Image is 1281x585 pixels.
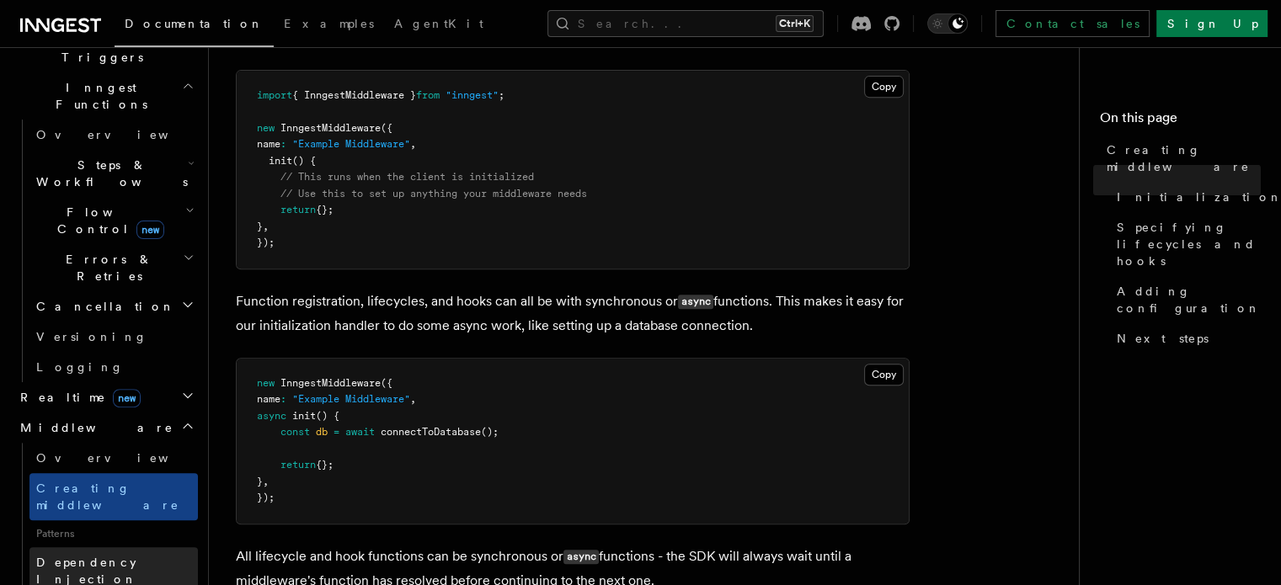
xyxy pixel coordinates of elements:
[381,122,392,134] span: ({
[13,32,184,66] span: Events & Triggers
[274,5,384,45] a: Examples
[257,476,263,487] span: }
[292,410,316,422] span: init
[236,290,910,338] p: Function registration, lifecycles, and hooks can all be with synchronous or functions. This makes...
[263,221,269,232] span: ,
[257,377,275,389] span: new
[499,89,504,101] span: ;
[292,155,316,167] span: () {
[381,377,392,389] span: ({
[446,89,499,101] span: "inngest"
[316,204,334,215] span: {};
[125,17,264,30] span: Documentation
[113,389,141,407] span: new
[269,155,292,167] span: init
[316,426,328,438] span: db
[36,128,210,141] span: Overview
[394,17,483,30] span: AgentKit
[1100,135,1261,182] a: Creating middleware
[1110,212,1261,276] a: Specifying lifecycles and hooks
[115,5,274,47] a: Documentation
[292,393,410,405] span: "Example Middleware"
[345,426,375,438] span: await
[136,221,164,239] span: new
[36,360,124,374] span: Logging
[1100,108,1261,135] h4: On this page
[29,197,198,244] button: Flow Controlnew
[257,237,275,248] span: });
[1117,330,1209,347] span: Next steps
[36,481,179,512] span: Creating middleware
[13,79,182,113] span: Inngest Functions
[13,25,198,72] button: Events & Triggers
[284,17,374,30] span: Examples
[410,138,416,150] span: ,
[13,120,198,382] div: Inngest Functions
[292,138,410,150] span: "Example Middleware"
[13,389,141,406] span: Realtime
[280,138,286,150] span: :
[384,5,494,45] a: AgentKit
[29,473,198,520] a: Creating middleware
[280,426,310,438] span: const
[257,89,292,101] span: import
[257,122,275,134] span: new
[29,291,198,322] button: Cancellation
[1110,323,1261,354] a: Next steps
[416,89,440,101] span: from
[678,295,713,309] code: async
[280,393,286,405] span: :
[292,89,416,101] span: { InngestMiddleware }
[257,393,280,405] span: name
[280,459,316,471] span: return
[563,550,599,564] code: async
[316,410,339,422] span: () {
[29,352,198,382] a: Logging
[257,138,280,150] span: name
[36,330,147,343] span: Versioning
[29,244,198,291] button: Errors & Retries
[410,393,416,405] span: ,
[36,451,210,465] span: Overview
[29,520,198,547] span: Patterns
[1110,276,1261,323] a: Adding configuration
[257,492,275,503] span: });
[1117,283,1261,316] span: Adding configuration
[13,382,198,412] button: Realtimenew
[280,122,381,134] span: InngestMiddleware
[29,443,198,473] a: Overview
[13,419,173,436] span: Middleware
[29,204,185,237] span: Flow Control
[334,426,339,438] span: =
[257,410,286,422] span: async
[1117,219,1261,269] span: Specifying lifecycles and hooks
[280,204,316,215] span: return
[13,72,198,120] button: Inngest Functions
[864,76,904,98] button: Copy
[1156,10,1268,37] a: Sign Up
[547,10,824,37] button: Search...Ctrl+K
[29,150,198,197] button: Steps & Workflows
[316,459,334,471] span: {};
[29,322,198,352] a: Versioning
[381,426,481,438] span: connectToDatabase
[257,221,263,232] span: }
[1110,182,1261,212] a: Initialization
[13,412,198,443] button: Middleware
[29,120,198,150] a: Overview
[280,188,587,199] span: // Use this to set up anything your middleware needs
[481,426,499,438] span: ();
[776,15,814,32] kbd: Ctrl+K
[280,171,534,183] span: // This runs when the client is initialized
[29,298,175,315] span: Cancellation
[995,10,1150,37] a: Contact sales
[864,364,904,386] button: Copy
[29,251,183,285] span: Errors & Retries
[1107,141,1261,175] span: Creating middleware
[927,13,968,34] button: Toggle dark mode
[280,377,381,389] span: InngestMiddleware
[29,157,188,190] span: Steps & Workflows
[263,476,269,487] span: ,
